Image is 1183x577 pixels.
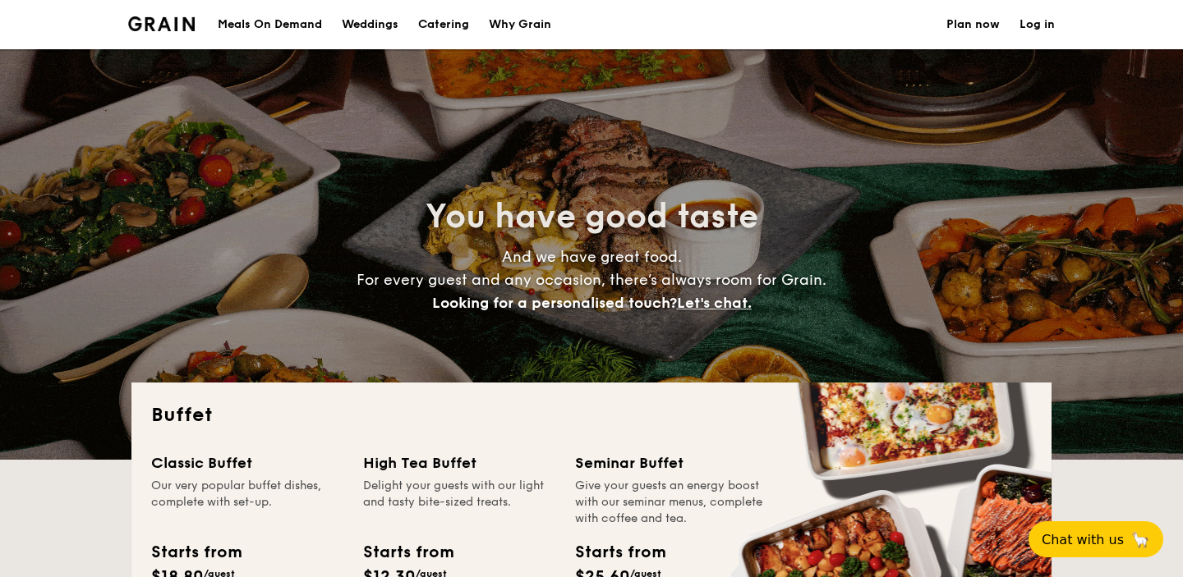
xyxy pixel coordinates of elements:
[363,451,555,474] div: High Tea Buffet
[363,540,453,565] div: Starts from
[1029,521,1163,557] button: Chat with us🦙
[677,294,752,312] span: Let's chat.
[1130,530,1150,549] span: 🦙
[1042,532,1124,547] span: Chat with us
[432,294,677,312] span: Looking for a personalised touch?
[128,16,195,31] a: Logotype
[575,451,767,474] div: Seminar Buffet
[151,402,1032,428] h2: Buffet
[128,16,195,31] img: Grain
[151,478,343,527] div: Our very popular buffet dishes, complete with set-up.
[575,478,767,527] div: Give your guests an energy boost with our seminar menus, complete with coffee and tea.
[426,197,758,236] span: You have good taste
[357,248,826,312] span: And we have great food. For every guest and any occasion, there’s always room for Grain.
[575,540,665,565] div: Starts from
[151,451,343,474] div: Classic Buffet
[363,478,555,527] div: Delight your guests with our light and tasty bite-sized treats.
[151,540,241,565] div: Starts from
